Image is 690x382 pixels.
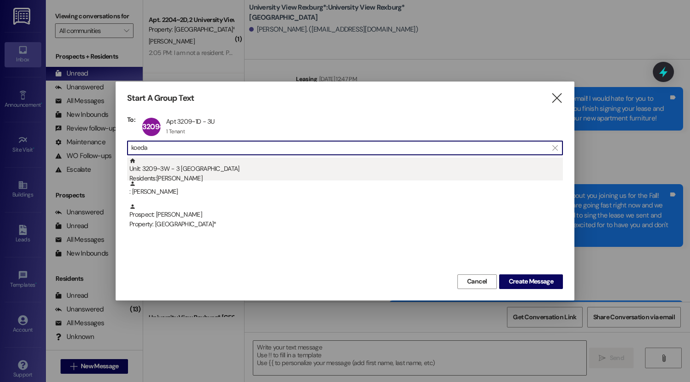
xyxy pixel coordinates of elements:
[127,158,563,180] div: Unit: 3209~3W - 3 [GEOGRAPHIC_DATA]Residents:[PERSON_NAME]
[551,93,563,103] i: 
[166,128,185,135] div: 1 Tenant
[467,277,487,286] span: Cancel
[552,144,557,152] i: 
[129,219,563,229] div: Property: [GEOGRAPHIC_DATA]*
[129,203,563,229] div: Prospect: [PERSON_NAME]
[548,141,562,155] button: Clear text
[509,277,553,286] span: Create Message
[457,274,497,289] button: Cancel
[129,174,563,183] div: Residents: [PERSON_NAME]
[166,117,215,126] div: Apt 3209~1D - 3U
[131,142,548,154] input: Search for any contact or apartment
[127,203,563,226] div: Prospect: [PERSON_NAME]Property: [GEOGRAPHIC_DATA]*
[129,158,563,184] div: Unit: 3209~3W - 3 [GEOGRAPHIC_DATA]
[129,180,563,196] div: : [PERSON_NAME]
[499,274,563,289] button: Create Message
[127,93,194,104] h3: Start A Group Text
[127,180,563,203] div: : [PERSON_NAME]
[142,122,170,131] span: 3209~1D
[127,115,135,124] h3: To:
